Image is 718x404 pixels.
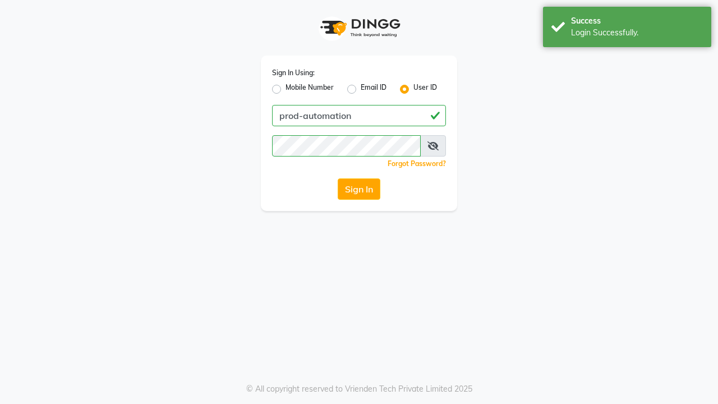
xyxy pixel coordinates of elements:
[314,11,404,44] img: logo1.svg
[338,178,380,200] button: Sign In
[272,135,421,157] input: Username
[571,15,703,27] div: Success
[413,82,437,96] label: User ID
[388,159,446,168] a: Forgot Password?
[272,68,315,78] label: Sign In Using:
[272,105,446,126] input: Username
[571,27,703,39] div: Login Successfully.
[286,82,334,96] label: Mobile Number
[361,82,386,96] label: Email ID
